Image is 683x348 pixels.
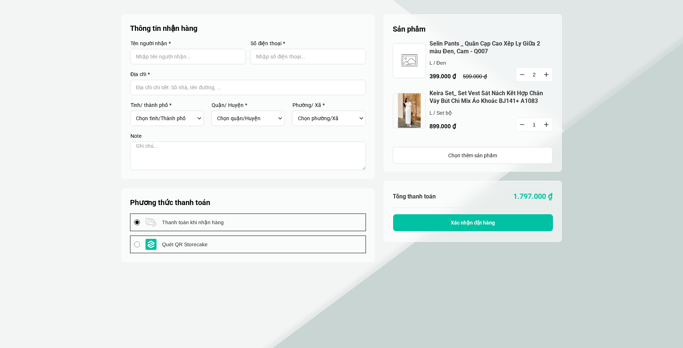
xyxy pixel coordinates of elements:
[393,24,553,35] h5: Sản phẩm
[162,218,224,226] span: Thanh toán khi nhận hàng
[130,72,366,77] label: Địa chỉ *
[429,72,503,81] p: 399.000 ₫
[134,219,140,225] input: payment logo Thanh toán khi nhận hàng
[429,90,553,105] a: Keira Set_ Set Vest Sát Nách Kết Hợp Chân Váy Bút Chì Mix Áo Khoác BJ141+ A1083
[134,241,140,247] input: payment logo Quét QR Storecake
[130,197,366,208] h5: Phương thức thanh toán
[393,93,426,128] img: jpeg.jpeg
[516,68,552,81] input: Quantity input
[145,217,157,228] img: payment logo
[473,191,553,202] p: 1.797.000 ₫
[130,80,366,95] input: Input address with auto completion
[429,59,503,67] p: L / Đen
[292,103,366,108] label: Phường/ Xã *
[250,41,366,46] label: Số điện thoại *
[393,214,553,231] button: Xác nhận đặt hàng
[217,112,276,125] select: Select district
[429,109,503,117] p: L / Set bộ
[393,43,426,78] img: d02869f068e9b7c043efc7c551d2042a678a104b32495639f71c33a1.png
[298,112,357,125] select: Select commune
[463,73,489,80] p: 599.000 ₫
[393,147,553,164] a: Chọn thêm sản phẩm
[130,103,204,108] label: Tỉnh/ thành phố *
[136,112,195,125] select: Select province
[516,118,552,131] input: Quantity input
[429,40,553,55] a: Selin Pants _ Quần Cạp Cao Xếp Ly Giữa 2 màu Đen, Cam - Q007
[130,133,366,139] label: Note
[429,122,503,131] p: 899.000 ₫
[130,41,246,46] label: Tên người nhận *
[130,23,366,33] p: Thông tin nhận hàng
[162,240,208,248] span: Quét QR Storecake
[393,151,552,159] div: Chọn thêm sản phẩm
[211,103,285,108] label: Quận/ Huyện *
[451,220,495,226] span: Xác nhận đặt hàng
[130,49,246,64] input: Input Nhập tên người nhận...
[393,193,473,200] h6: Tổng thanh toán
[250,49,366,64] input: Input Nhập số điện thoại...
[145,239,157,250] img: payment logo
